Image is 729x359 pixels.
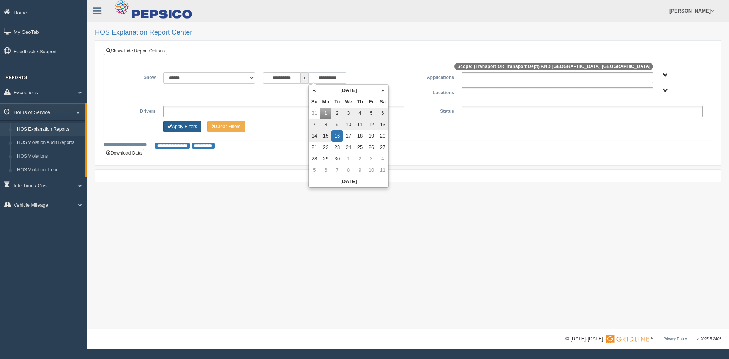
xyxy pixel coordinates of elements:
td: 17 [343,130,354,142]
label: Show [110,72,159,81]
td: 25 [354,142,366,153]
td: 11 [354,119,366,130]
td: 7 [331,164,343,176]
th: Su [309,96,320,108]
td: 15 [320,130,331,142]
a: HOS Violation Trend [14,163,85,177]
td: 1 [320,108,331,119]
td: 26 [366,142,377,153]
td: 29 [320,153,331,164]
td: 10 [343,119,354,130]
td: 2 [354,153,366,164]
button: Change Filter Options [207,121,245,132]
td: 31 [309,108,320,119]
th: Fr [366,96,377,108]
th: Mo [320,96,331,108]
th: [DATE] [309,176,388,187]
a: Privacy Policy [663,337,687,341]
th: « [309,85,320,96]
td: 4 [354,108,366,119]
td: 3 [366,153,377,164]
td: 5 [366,108,377,119]
th: » [377,85,388,96]
td: 27 [377,142,388,153]
td: 16 [331,130,343,142]
div: © [DATE]-[DATE] - ™ [565,335,721,343]
a: HOS Explanation Reports [14,123,85,136]
a: Show/Hide Report Options [104,47,167,55]
td: 9 [331,119,343,130]
span: Scope: (Transport OR Transport Dept) AND [GEOGRAPHIC_DATA] [GEOGRAPHIC_DATA] [454,63,653,70]
label: Applications [408,72,458,81]
td: 14 [309,130,320,142]
label: Status [408,106,458,115]
td: 20 [377,130,388,142]
td: 10 [366,164,377,176]
td: 3 [343,108,354,119]
td: 12 [366,119,377,130]
td: 28 [309,153,320,164]
td: 11 [377,164,388,176]
span: v. 2025.5.2403 [697,337,721,341]
img: Gridline [606,335,649,343]
th: Sa [377,96,388,108]
button: Change Filter Options [163,121,201,132]
td: 23 [331,142,343,153]
a: HOS Violation Audit Reports [14,136,85,150]
td: 8 [343,164,354,176]
th: Tu [331,96,343,108]
td: 8 [320,119,331,130]
td: 9 [354,164,366,176]
span: to [301,72,308,84]
label: Locations [408,87,458,96]
td: 13 [377,119,388,130]
th: Th [354,96,366,108]
button: Download Data [104,149,144,157]
a: HOS Violations [14,150,85,163]
td: 30 [331,153,343,164]
td: 24 [343,142,354,153]
td: 5 [309,164,320,176]
td: 4 [377,153,388,164]
td: 1 [343,153,354,164]
th: [DATE] [320,85,377,96]
td: 19 [366,130,377,142]
td: 6 [377,108,388,119]
td: 21 [309,142,320,153]
h2: HOS Explanation Report Center [95,29,721,36]
td: 2 [331,108,343,119]
label: Drivers [110,106,159,115]
td: 18 [354,130,366,142]
td: 22 [320,142,331,153]
th: We [343,96,354,108]
td: 7 [309,119,320,130]
td: 6 [320,164,331,176]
